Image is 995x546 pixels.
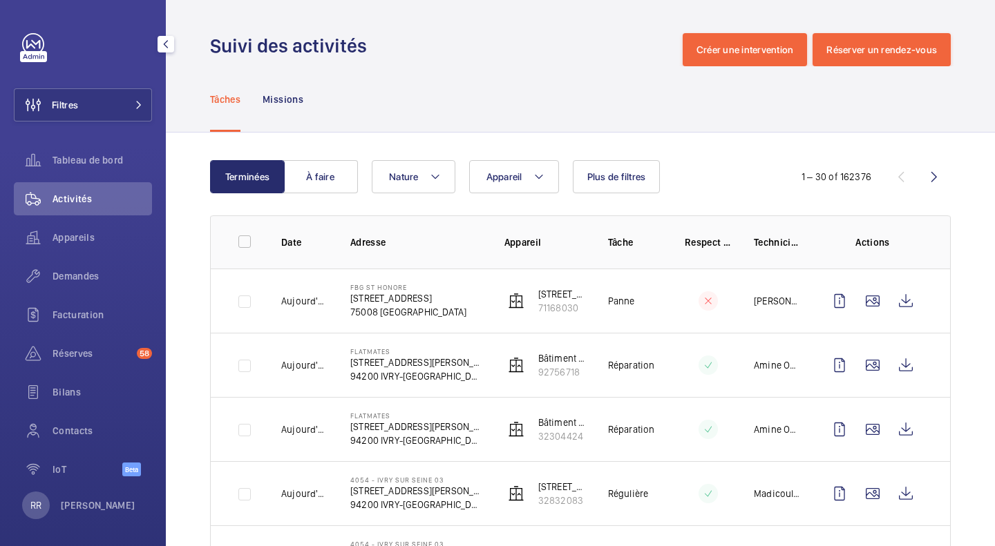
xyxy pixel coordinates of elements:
[508,293,524,309] img: elevator.svg
[14,88,152,121] button: Filtres
[587,171,646,182] span: Plus de filtres
[53,462,122,476] span: IoT
[281,422,328,436] p: Aujourd'hui
[754,235,801,249] p: Technicien
[372,160,455,193] button: Nature
[538,287,586,301] p: [STREET_ADDRESS]
[389,171,419,182] span: Nature
[608,294,635,308] p: Panne
[813,33,951,66] button: Réserver un rendez-vous
[281,235,328,249] p: Date
[137,348,152,359] span: 58
[350,369,482,383] p: 94200 IVRY-[GEOGRAPHIC_DATA]
[53,424,152,438] span: Contacts
[281,487,328,500] p: Aujourd'hui
[122,462,141,476] span: Beta
[350,291,466,305] p: [STREET_ADDRESS]
[504,235,586,249] p: Appareil
[538,351,586,365] p: Bâtiment fantasia 2 gauche
[538,365,586,379] p: 92756718
[53,269,152,283] span: Demandes
[538,429,586,443] p: 32304424
[52,98,78,112] span: Filtres
[210,92,240,106] p: Tâches
[30,498,41,512] p: RR
[263,92,303,106] p: Missions
[608,487,649,500] p: Régulière
[486,171,522,182] span: Appareil
[754,358,801,372] p: Amine Ourchid
[53,347,131,360] span: Réserves
[350,420,482,433] p: [STREET_ADDRESS][PERSON_NAME]
[685,235,732,249] p: Respect délai
[210,33,375,59] h1: Suivi des activités
[508,357,524,373] img: elevator.svg
[538,494,586,507] p: 32832083
[53,192,152,206] span: Activités
[508,421,524,438] img: elevator.svg
[350,498,482,511] p: 94200 IVRY-[GEOGRAPHIC_DATA]
[53,231,152,244] span: Appareils
[350,283,466,291] p: FBG ST HONORE
[608,422,655,436] p: Réparation
[350,347,482,355] p: FLATMATES
[281,358,328,372] p: Aujourd'hui
[53,153,152,167] span: Tableau de bord
[283,160,358,193] button: À faire
[469,160,559,193] button: Appareil
[350,411,482,420] p: FLATMATES
[538,480,586,494] p: [STREET_ADDRESS][PERSON_NAME]
[608,358,655,372] p: Réparation
[53,308,152,322] span: Facturation
[538,301,586,315] p: 71168030
[350,235,482,249] p: Adresse
[754,422,801,436] p: Amine Ourchid
[210,160,285,193] button: Terminées
[350,433,482,447] p: 94200 IVRY-[GEOGRAPHIC_DATA]
[53,385,152,399] span: Bilans
[754,487,801,500] p: Madicoule Sissoko
[538,416,586,429] p: Bâtiment fantasia 2 droit
[61,498,135,512] p: [PERSON_NAME]
[350,476,482,484] p: 4054 - IVRY SUR SEINE 03
[350,305,466,319] p: 75008 [GEOGRAPHIC_DATA]
[683,33,808,66] button: Créer une intervention
[573,160,661,193] button: Plus de filtres
[350,484,482,498] p: [STREET_ADDRESS][PERSON_NAME]
[823,235,922,249] p: Actions
[802,170,871,184] div: 1 – 30 of 162376
[350,355,482,369] p: [STREET_ADDRESS][PERSON_NAME]
[281,294,328,308] p: Aujourd'hui
[754,294,801,308] p: [PERSON_NAME]
[508,485,524,502] img: elevator.svg
[608,235,663,249] p: Tâche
